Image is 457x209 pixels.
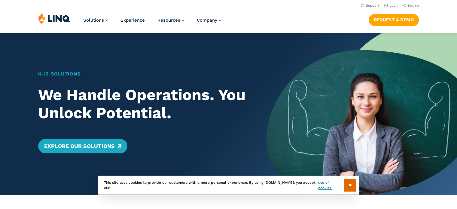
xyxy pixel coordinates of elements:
a: Experience [120,17,145,23]
a: Resources [157,17,184,23]
img: Home Banner [267,33,457,195]
button: Open Search Bar [403,3,419,8]
h2: We Handle Operations. You Unlock Potential. [38,86,248,122]
a: Explore Our Solutions [38,139,127,153]
a: Company [197,17,221,23]
a: use of cookies. [318,180,344,191]
h1: K‑12 Solutions [38,70,248,78]
a: Solutions [83,17,108,23]
nav: Button Navigation [369,13,419,26]
a: Support [361,4,379,8]
span: Solutions [83,17,104,23]
img: LINQ | K‑12 Software [38,13,70,24]
span: Company [197,17,217,23]
nav: Primary Navigation [83,13,221,32]
a: Login [384,4,398,8]
span: Search [408,4,419,8]
div: This site uses cookies to provide our customers with a more personal experience. By using [DOMAIN... [98,176,359,195]
a: Request a Demo [369,14,419,26]
span: Resources [157,17,180,23]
